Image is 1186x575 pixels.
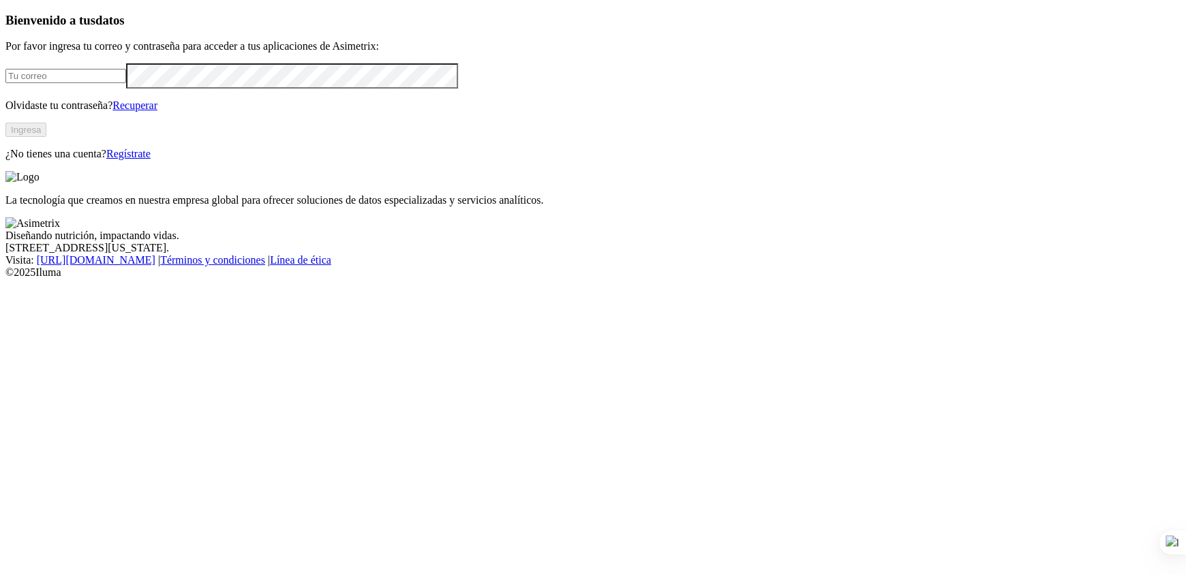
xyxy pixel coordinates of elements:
h3: Bienvenido a tus [5,13,1181,28]
div: Diseñando nutrición, impactando vidas. [5,230,1181,242]
a: Recuperar [112,99,157,111]
p: La tecnología que creamos en nuestra empresa global para ofrecer soluciones de datos especializad... [5,194,1181,206]
span: datos [95,13,125,27]
a: [URL][DOMAIN_NAME] [37,254,155,266]
p: Por favor ingresa tu correo y contraseña para acceder a tus aplicaciones de Asimetrix: [5,40,1181,52]
button: Ingresa [5,123,46,137]
a: Línea de ética [270,254,331,266]
div: [STREET_ADDRESS][US_STATE]. [5,242,1181,254]
input: Tu correo [5,69,126,83]
a: Términos y condiciones [160,254,265,266]
div: Visita : | | [5,254,1181,266]
img: Logo [5,171,40,183]
p: ¿No tienes una cuenta? [5,148,1181,160]
div: © 2025 Iluma [5,266,1181,279]
img: Asimetrix [5,217,60,230]
a: Regístrate [106,148,151,159]
p: Olvidaste tu contraseña? [5,99,1181,112]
